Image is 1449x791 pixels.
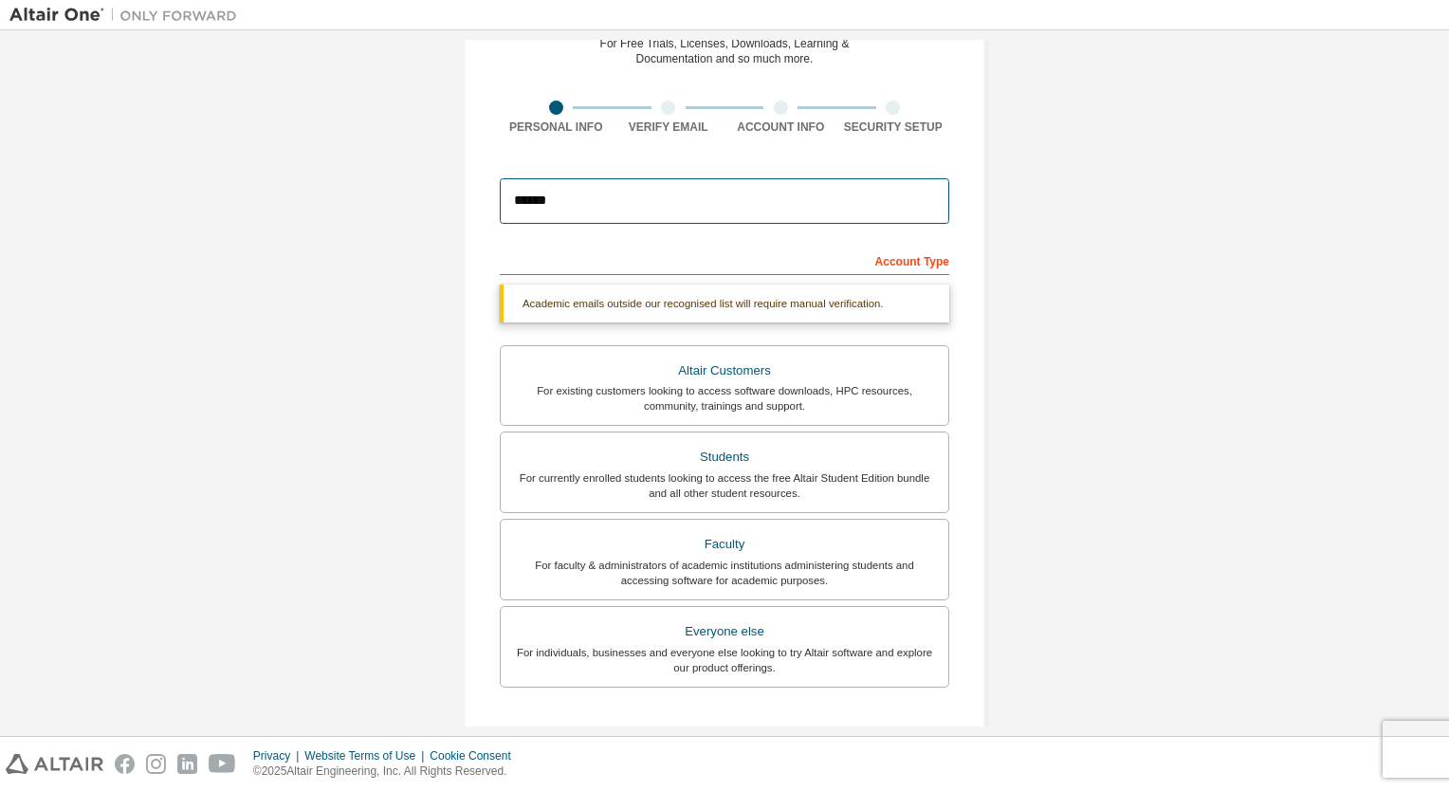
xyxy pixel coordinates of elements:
[177,754,197,774] img: linkedin.svg
[512,558,937,588] div: For faculty & administrators of academic institutions administering students and accessing softwa...
[500,716,949,746] div: Your Profile
[512,470,937,501] div: For currently enrolled students looking to access the free Altair Student Edition bundle and all ...
[837,120,950,135] div: Security Setup
[512,444,937,470] div: Students
[146,754,166,774] img: instagram.svg
[512,645,937,675] div: For individuals, businesses and everyone else looking to try Altair software and explore our prod...
[9,6,247,25] img: Altair One
[600,36,850,66] div: For Free Trials, Licenses, Downloads, Learning & Documentation and so much more.
[253,748,304,763] div: Privacy
[115,754,135,774] img: facebook.svg
[613,120,725,135] div: Verify Email
[500,245,949,275] div: Account Type
[6,754,103,774] img: altair_logo.svg
[430,748,522,763] div: Cookie Consent
[253,763,523,780] p: © 2025 Altair Engineering, Inc. All Rights Reserved.
[209,754,236,774] img: youtube.svg
[512,383,937,414] div: For existing customers looking to access software downloads, HPC resources, community, trainings ...
[304,748,430,763] div: Website Terms of Use
[512,531,937,558] div: Faculty
[500,120,613,135] div: Personal Info
[724,120,837,135] div: Account Info
[512,618,937,645] div: Everyone else
[512,358,937,384] div: Altair Customers
[500,285,949,322] div: Academic emails outside our recognised list will require manual verification.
